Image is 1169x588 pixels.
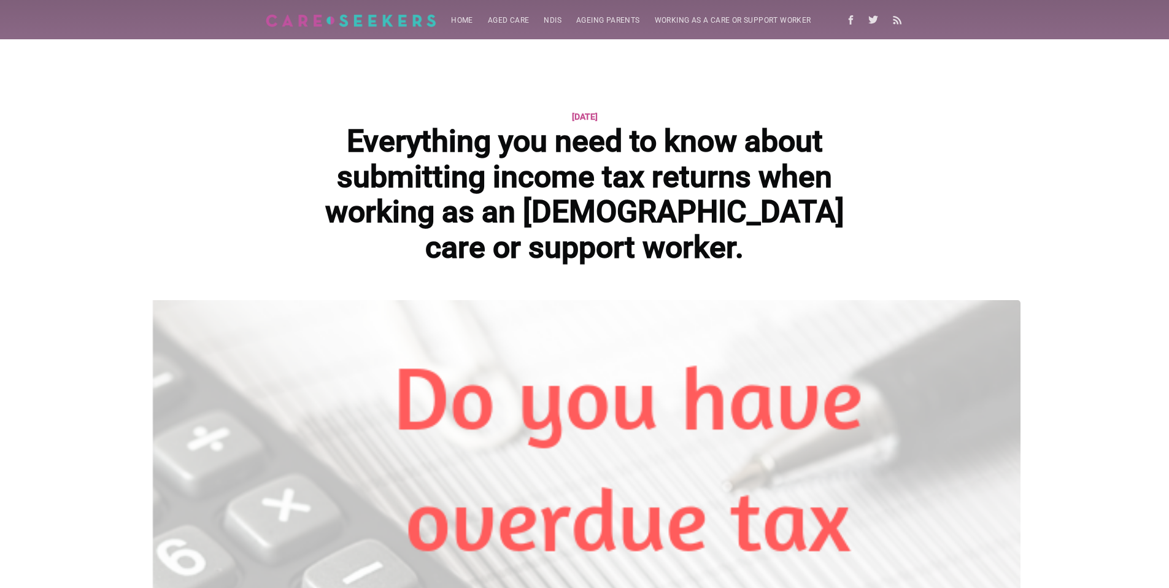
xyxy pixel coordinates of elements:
[266,14,437,27] img: Careseekers
[572,109,598,124] time: [DATE]
[301,124,869,265] h1: Everything you need to know about submitting income tax returns when working as an [DEMOGRAPHIC_D...
[536,9,569,33] a: NDIS
[647,9,819,33] a: Working as a care or support worker
[444,9,480,33] a: Home
[480,9,537,33] a: Aged Care
[569,9,647,33] a: Ageing parents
